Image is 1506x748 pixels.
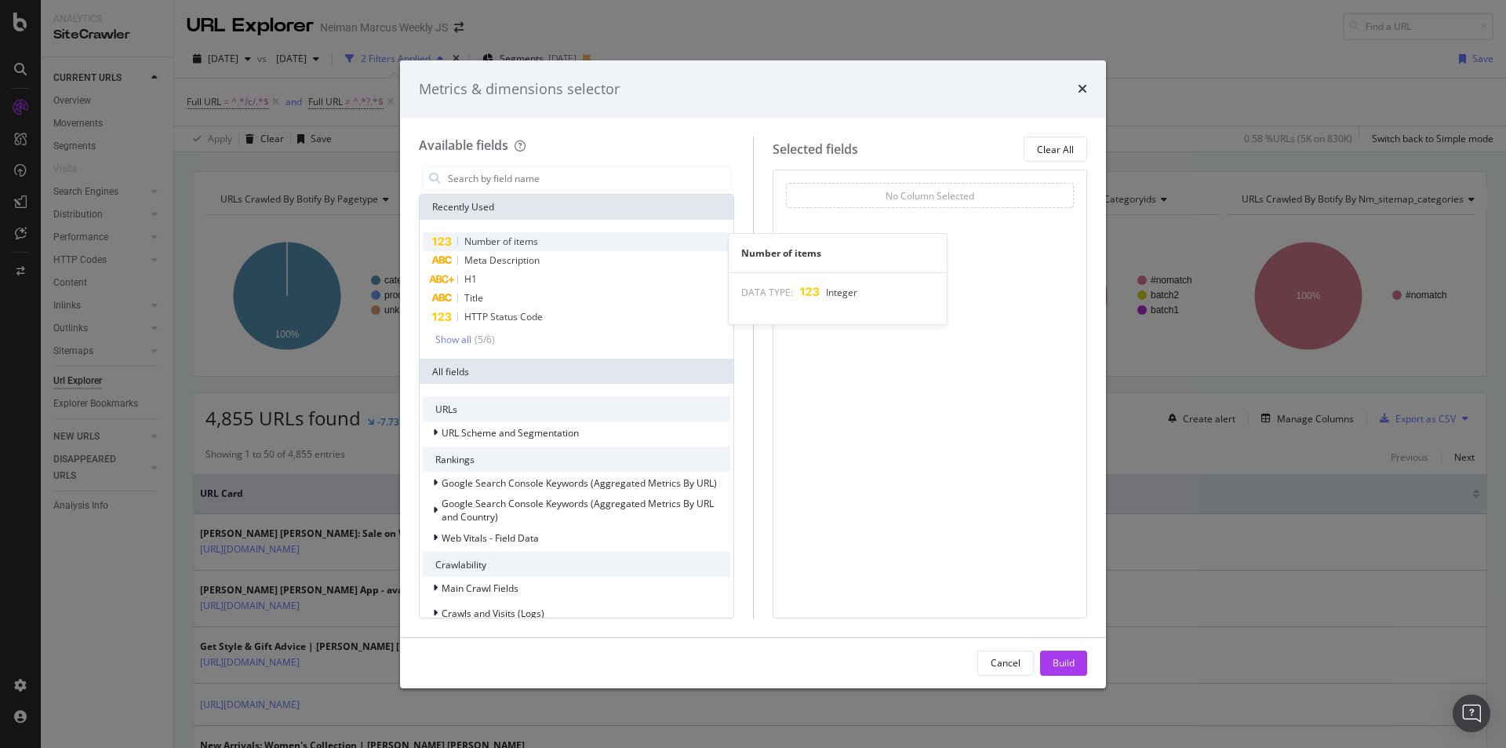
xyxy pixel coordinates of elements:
span: Title [464,291,483,305]
div: times [1078,79,1087,100]
span: DATA TYPE: [741,286,793,299]
span: Google Search Console Keywords (Aggregated Metrics By URL) [442,476,717,490]
span: H1 [464,272,477,286]
input: Search by field name [446,166,730,190]
div: Build [1053,656,1075,670]
div: No Column Selected [886,189,974,203]
span: Integer [826,286,857,299]
div: Number of items [729,246,947,260]
span: URL Scheme and Segmentation [442,426,579,440]
div: URLs [423,396,730,421]
span: Meta Description [464,254,540,267]
div: All fields [420,359,733,384]
div: Crawlability [423,552,730,577]
div: Recently Used [420,195,733,220]
div: Rankings [423,447,730,472]
span: Main Crawl Fields [442,582,518,595]
div: Clear All [1037,143,1074,156]
div: Show all [435,334,471,345]
span: Web Vitals - Field Data [442,531,539,545]
span: Google Search Console Keywords (Aggregated Metrics By URL and Country) [442,497,714,524]
button: Build [1040,651,1087,676]
span: Number of items [464,235,538,248]
div: ( 5 / 6 ) [471,333,495,346]
div: Selected fields [773,140,858,159]
div: Metrics & dimensions selector [419,79,620,100]
button: Clear All [1024,137,1087,162]
div: modal [400,60,1106,688]
span: HTTP Status Code [464,310,543,323]
button: Cancel [977,651,1034,676]
div: Cancel [991,656,1020,670]
div: Available fields [419,137,508,154]
div: Open Intercom Messenger [1453,695,1490,732]
span: Crawls and Visits (Logs) [442,607,544,620]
